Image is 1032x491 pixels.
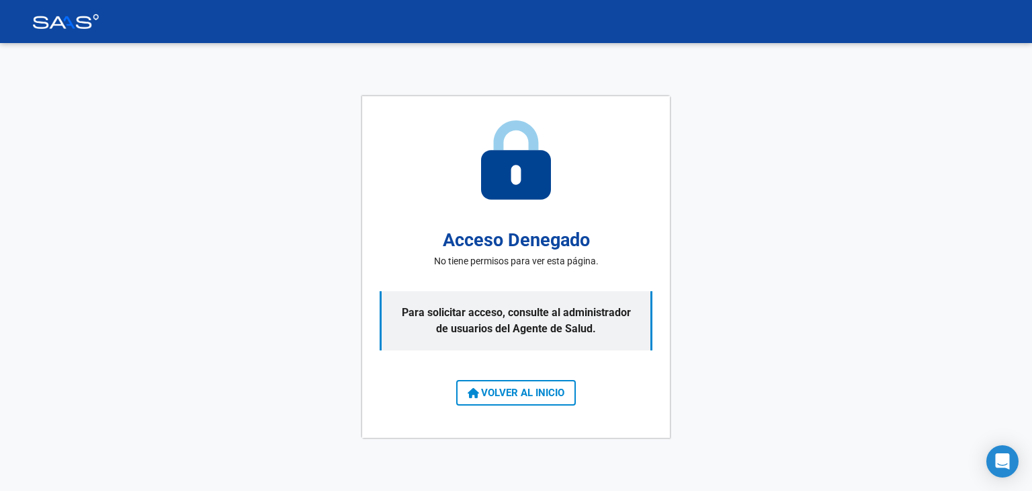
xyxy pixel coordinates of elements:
[468,387,564,399] span: VOLVER AL INICIO
[481,120,551,200] img: access-denied
[456,380,576,406] button: VOLVER AL INICIO
[443,227,590,254] h2: Acceso Denegado
[380,291,652,350] p: Para solicitar acceso, consulte al administrador de usuarios del Agente de Salud.
[32,14,99,29] img: Logo SAAS
[434,254,599,268] p: No tiene permisos para ver esta página.
[986,445,1019,478] div: Open Intercom Messenger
